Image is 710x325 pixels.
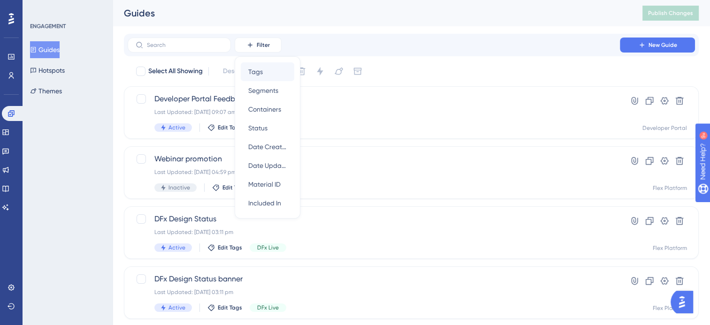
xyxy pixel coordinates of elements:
button: Containers [241,100,294,119]
span: Select All Showing [148,66,203,77]
span: Date Created [248,141,287,152]
span: Material ID [248,179,281,190]
iframe: UserGuiding AI Assistant Launcher [671,288,699,316]
div: Developer Portal [642,124,687,132]
span: Active [168,244,185,251]
button: Deselect [214,63,258,80]
button: Segments [241,81,294,100]
div: Last Updated: [DATE] 09:07 am [154,108,593,116]
span: Date Updated [248,160,287,171]
button: Publish Changes [642,6,699,21]
div: Last Updated: [DATE] 04:59 pm [154,168,593,176]
span: Edit Tags [218,244,242,251]
button: Tags [241,62,294,81]
span: Deselect [223,66,249,77]
span: Need Help? [22,2,59,14]
button: Filter [235,38,282,53]
span: DFx Live [257,304,279,311]
button: Date Created [241,137,294,156]
span: Developer Portal Feedback [154,93,593,105]
button: Themes [30,83,62,99]
div: Flex Platform [653,184,687,192]
span: Included In [248,197,281,209]
span: Segments [248,85,278,96]
button: Included In [241,194,294,212]
button: Edit Tags [207,244,242,251]
span: Publish Changes [648,9,693,17]
input: Search [147,42,223,48]
span: Filter [257,41,270,49]
button: Material ID [241,175,294,194]
span: Edit Tags [218,124,242,131]
button: New Guide [620,38,695,53]
span: Edit Tags [218,304,242,311]
div: Last Updated: [DATE] 03:11 pm [154,228,593,236]
div: Flex Platform [653,304,687,312]
button: Edit Tags [207,124,242,131]
button: Edit Tags [212,184,247,191]
div: Flex Platform [653,244,687,252]
span: Webinar promotion [154,153,593,165]
span: Inactive [168,184,190,191]
button: Date Updated [241,156,294,175]
span: Tags [248,66,263,77]
button: Hotspots [30,62,65,79]
span: DFx Design Status [154,213,593,225]
span: Active [168,124,185,131]
span: New Guide [649,41,677,49]
span: Status [248,122,267,134]
span: Active [168,304,185,311]
span: Containers [248,104,281,115]
span: DFx Live [257,244,279,251]
div: ENGAGEMENT [30,23,66,30]
div: Guides [124,7,619,20]
div: Last Updated: [DATE] 03:11 pm [154,288,593,296]
span: DFx Design Status banner [154,273,593,285]
button: Status [241,119,294,137]
span: Edit Tags [222,184,247,191]
button: Guides [30,41,60,58]
button: Edit Tags [207,304,242,311]
div: 9+ [64,5,69,12]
